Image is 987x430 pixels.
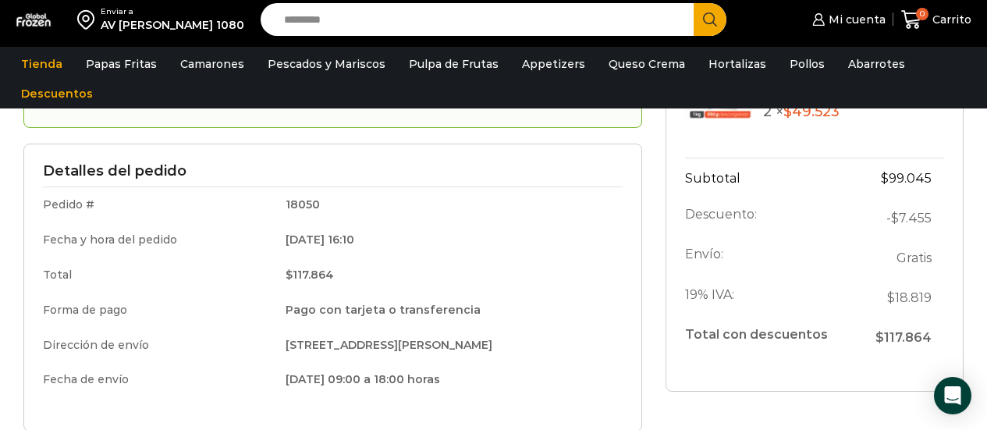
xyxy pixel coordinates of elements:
span: $ [881,171,889,186]
span: 117.864 [875,330,932,345]
bdi: 99.045 [881,171,932,186]
a: Pollos [782,49,833,79]
td: 18050 [275,187,623,222]
td: Fecha y hora del pedido [43,222,275,258]
bdi: 49.523 [783,103,840,120]
span: 7.455 [891,211,932,226]
a: Camarones [172,49,252,79]
td: Pedido # [43,187,275,222]
span: $ [286,268,293,282]
a: 0 Carrito [901,2,971,38]
td: Pago con tarjeta o transferencia [275,293,623,328]
a: Mi cuenta [808,4,885,35]
img: address-field-icon.svg [77,6,101,33]
span: 18.819 [887,290,932,305]
a: Queso Crema [601,49,693,79]
button: Search button [694,3,726,36]
th: Subtotal [685,158,854,198]
a: Hortalizas [701,49,774,79]
td: Gratis [854,238,944,278]
th: Descuento: [685,198,854,238]
th: 19% IVA: [685,278,854,318]
span: $ [891,211,899,226]
bdi: 117.864 [286,268,334,282]
td: Total [43,258,275,293]
td: Forma de pago [43,293,275,328]
a: Descuentos [13,79,101,108]
a: Tienda [13,49,70,79]
th: Envío: [685,238,854,278]
td: [DATE] 16:10 [275,222,623,258]
td: Dirección de envío [43,328,275,363]
span: $ [875,330,884,345]
a: Abarrotes [840,49,913,79]
td: - [854,198,944,238]
a: Appetizers [514,49,593,79]
a: Pescados y Mariscos [260,49,393,79]
span: Carrito [928,12,971,27]
th: Total con descuentos [685,318,854,354]
td: Fecha de envío [43,362,275,394]
div: Open Intercom Messenger [934,377,971,414]
td: [STREET_ADDRESS][PERSON_NAME] [275,328,623,363]
div: Enviar a [101,6,244,17]
h3: Detalles del pedido [43,163,623,180]
div: AV [PERSON_NAME] 1080 [101,17,244,33]
span: Mi cuenta [825,12,886,27]
a: Papas Fritas [78,49,165,79]
span: $ [887,290,895,305]
span: $ [783,103,792,120]
span: 0 [916,8,928,20]
a: Pulpa de Frutas [401,49,506,79]
td: [DATE] 09:00 a 18:00 horas [275,362,623,394]
p: 2 × [763,104,944,121]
